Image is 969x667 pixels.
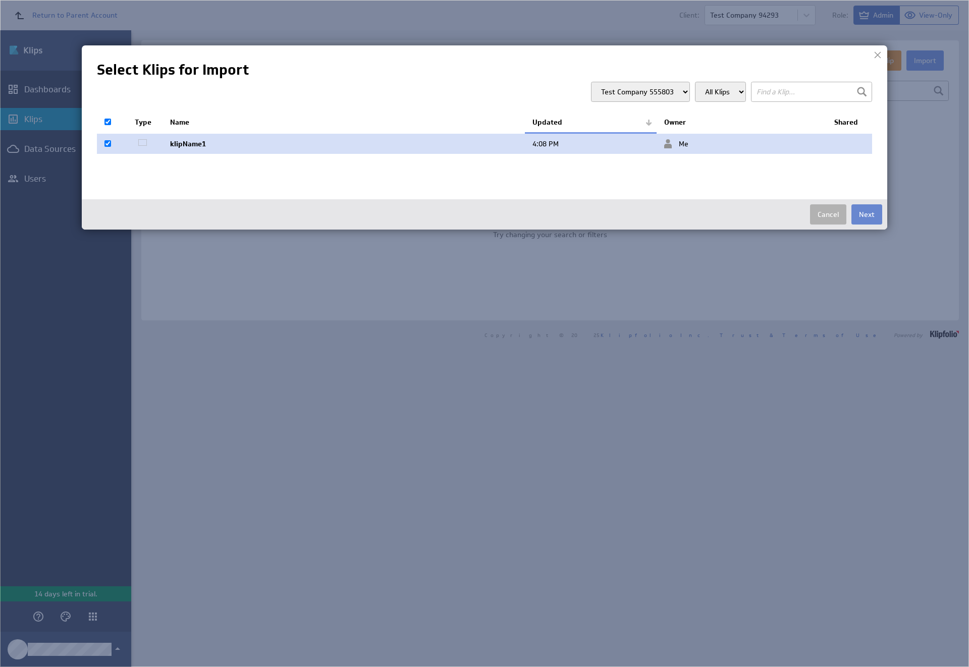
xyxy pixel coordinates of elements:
th: Updated [525,112,656,133]
th: Owner [657,112,827,133]
input: Find a Klip... [751,82,872,102]
td: klipName1 [163,133,525,154]
span: Me [664,139,688,148]
img: icon-blank.png [135,139,150,147]
th: Name [163,112,525,133]
button: Next [851,204,882,225]
th: Type [127,112,163,133]
span: Aug 26, 2025 4:08 PM [532,139,559,148]
button: Cancel [810,204,846,225]
th: Shared [827,112,872,133]
h1: Select Klips for Import [97,61,872,79]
